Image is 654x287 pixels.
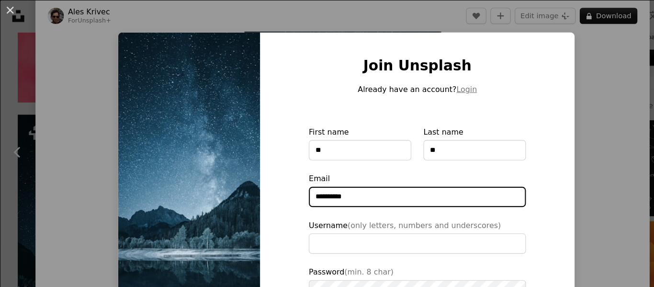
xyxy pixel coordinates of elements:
[292,119,388,151] label: First name
[431,79,450,90] button: Login
[292,251,496,284] label: Password
[292,220,496,240] input: Username(only letters, numbers and underscores)
[292,163,496,195] label: Email
[400,132,496,151] input: Last name
[400,119,496,151] label: Last name
[292,54,496,71] h1: Join Unsplash
[328,208,473,217] span: (only letters, numbers and underscores)
[292,79,496,90] p: Already have an account?
[325,253,372,261] span: (min. 8 char)
[292,176,496,195] input: Email
[292,132,388,151] input: First name
[292,207,496,240] label: Username
[292,264,496,284] input: Password(min. 8 char)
